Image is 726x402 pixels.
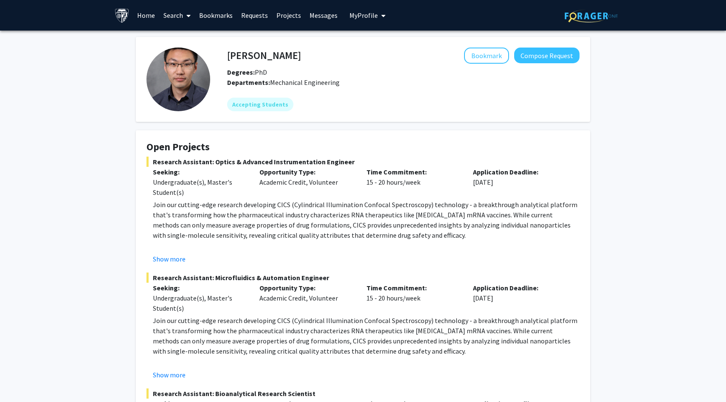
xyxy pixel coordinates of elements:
iframe: Chat [6,364,36,396]
h4: Open Projects [146,141,580,153]
a: Projects [272,0,305,30]
p: Opportunity Type: [259,283,353,293]
p: Opportunity Type: [259,167,353,177]
button: Compose Request to Sixuan Li [514,48,580,63]
mat-chip: Accepting Students [227,98,293,111]
span: My Profile [349,11,378,20]
a: Home [133,0,159,30]
p: Seeking: [153,283,247,293]
img: ForagerOne Logo [565,9,618,22]
span: Mechanical Engineering [270,78,340,87]
span: Research Assistant: Microfluidics & Automation Engineer [146,273,580,283]
b: Departments: [227,78,270,87]
p: Time Commitment: [366,167,460,177]
div: Undergraduate(s), Master's Student(s) [153,293,247,313]
button: Show more [153,254,186,264]
img: Profile Picture [146,48,210,111]
p: Application Deadline: [473,167,567,177]
span: PhD [227,68,267,76]
div: Academic Credit, Volunteer [253,283,360,313]
div: Undergraduate(s), Master's Student(s) [153,177,247,197]
p: Seeking: [153,167,247,177]
button: Show more [153,370,186,380]
span: Research Assistant: Bioanalytical Research Scientist [146,388,580,399]
div: Academic Credit, Volunteer [253,167,360,197]
a: Messages [305,0,342,30]
a: Search [159,0,195,30]
h4: [PERSON_NAME] [227,48,301,63]
p: Join our cutting-edge research developing CICS (Cylindrical Illumination Confocal Spectroscopy) t... [153,200,580,240]
p: Join our cutting-edge research developing CICS (Cylindrical Illumination Confocal Spectroscopy) t... [153,315,580,356]
div: 15 - 20 hours/week [360,167,467,197]
button: Add Sixuan Li to Bookmarks [464,48,509,64]
a: Bookmarks [195,0,237,30]
b: Degrees: [227,68,255,76]
img: Johns Hopkins University Logo [115,8,129,23]
span: Research Assistant: Optics & Advanced Instrumentation Engineer [146,157,580,167]
div: [DATE] [467,167,573,197]
p: Time Commitment: [366,283,460,293]
p: Application Deadline: [473,283,567,293]
div: 15 - 20 hours/week [360,283,467,313]
div: [DATE] [467,283,573,313]
a: Requests [237,0,272,30]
